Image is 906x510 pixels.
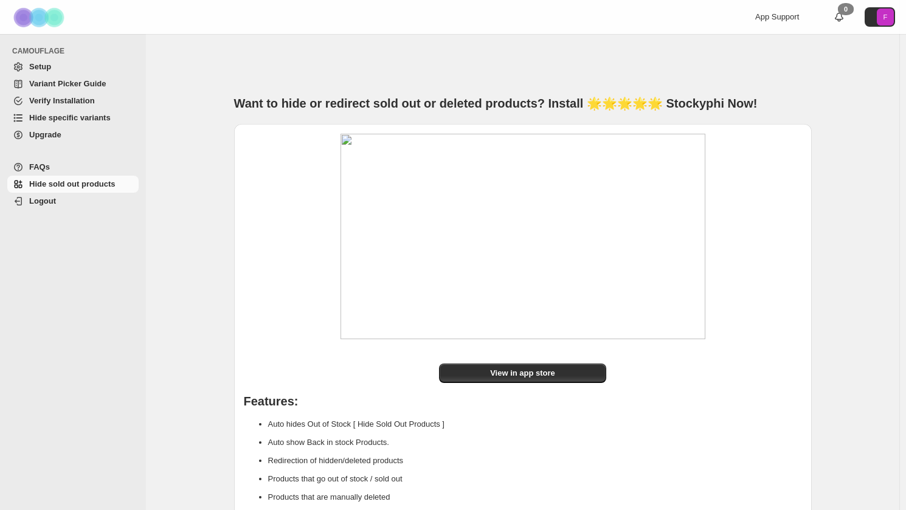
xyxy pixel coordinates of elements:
[12,46,140,56] span: CAMOUFLAGE
[244,395,802,407] h1: Features:
[268,415,802,433] li: Auto hides Out of Stock [ Hide Sold Out Products ]
[268,452,802,470] li: Redirection of hidden/deleted products
[29,96,95,105] span: Verify Installation
[7,176,139,193] a: Hide sold out products
[7,58,139,75] a: Setup
[29,79,106,88] span: Variant Picker Guide
[268,470,802,488] li: Products that go out of stock / sold out
[7,92,139,109] a: Verify Installation
[29,162,50,171] span: FAQs
[833,11,845,23] a: 0
[29,113,111,122] span: Hide specific variants
[268,488,802,506] li: Products that are manually deleted
[29,196,56,205] span: Logout
[7,193,139,210] a: Logout
[341,134,705,339] img: image
[29,62,51,71] span: Setup
[838,3,854,15] div: 0
[10,1,71,34] img: Camouflage
[268,433,802,452] li: Auto show Back in stock Products.
[439,364,606,383] a: View in app store
[490,367,555,379] span: View in app store
[234,95,812,112] h1: Want to hide or redirect sold out or deleted products? Install 🌟🌟🌟🌟🌟 Stockyphi Now!
[755,12,799,21] span: App Support
[865,7,895,27] button: Avatar with initials F
[884,13,888,21] text: F
[877,9,894,26] span: Avatar with initials F
[7,109,139,126] a: Hide specific variants
[7,126,139,143] a: Upgrade
[29,130,61,139] span: Upgrade
[7,75,139,92] a: Variant Picker Guide
[7,159,139,176] a: FAQs
[29,179,116,188] span: Hide sold out products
